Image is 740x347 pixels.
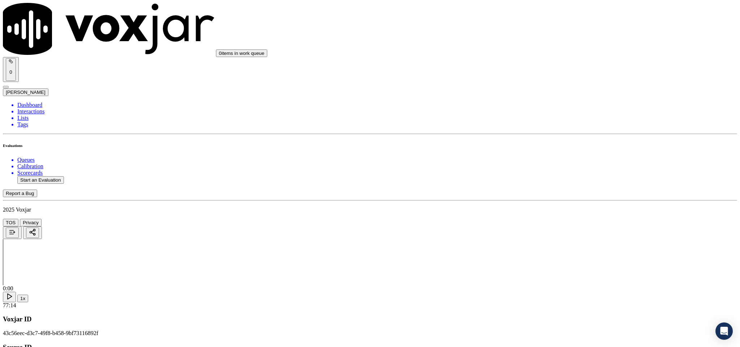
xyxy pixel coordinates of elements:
[9,69,13,75] p: 0
[17,295,28,302] button: 1x
[17,121,737,128] a: Tags
[3,285,737,292] div: 0:00
[17,108,737,115] a: Interactions
[6,90,46,95] span: [PERSON_NAME]
[3,88,48,96] button: [PERSON_NAME]
[715,322,733,340] div: Open Intercom Messenger
[216,49,267,57] button: 0items in work queue
[3,207,737,213] p: 2025 Voxjar
[3,330,737,337] p: 43c56eec-d3c7-49f8-b458-9bf73116892f
[17,102,737,108] a: Dashboard
[17,170,737,176] a: Scorecards
[17,176,64,184] button: Start an Evaluation
[17,157,737,163] a: Queues
[17,163,737,170] a: Calibration
[3,315,737,323] h3: Voxjar ID
[3,3,215,55] img: voxjar logo
[3,190,37,197] button: Report a Bug
[3,57,19,82] button: 0
[3,302,737,309] div: 77:14
[3,219,18,226] button: TOS
[20,219,42,226] button: Privacy
[17,115,737,121] a: Lists
[3,143,737,148] h6: Evaluations
[6,58,16,81] button: 0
